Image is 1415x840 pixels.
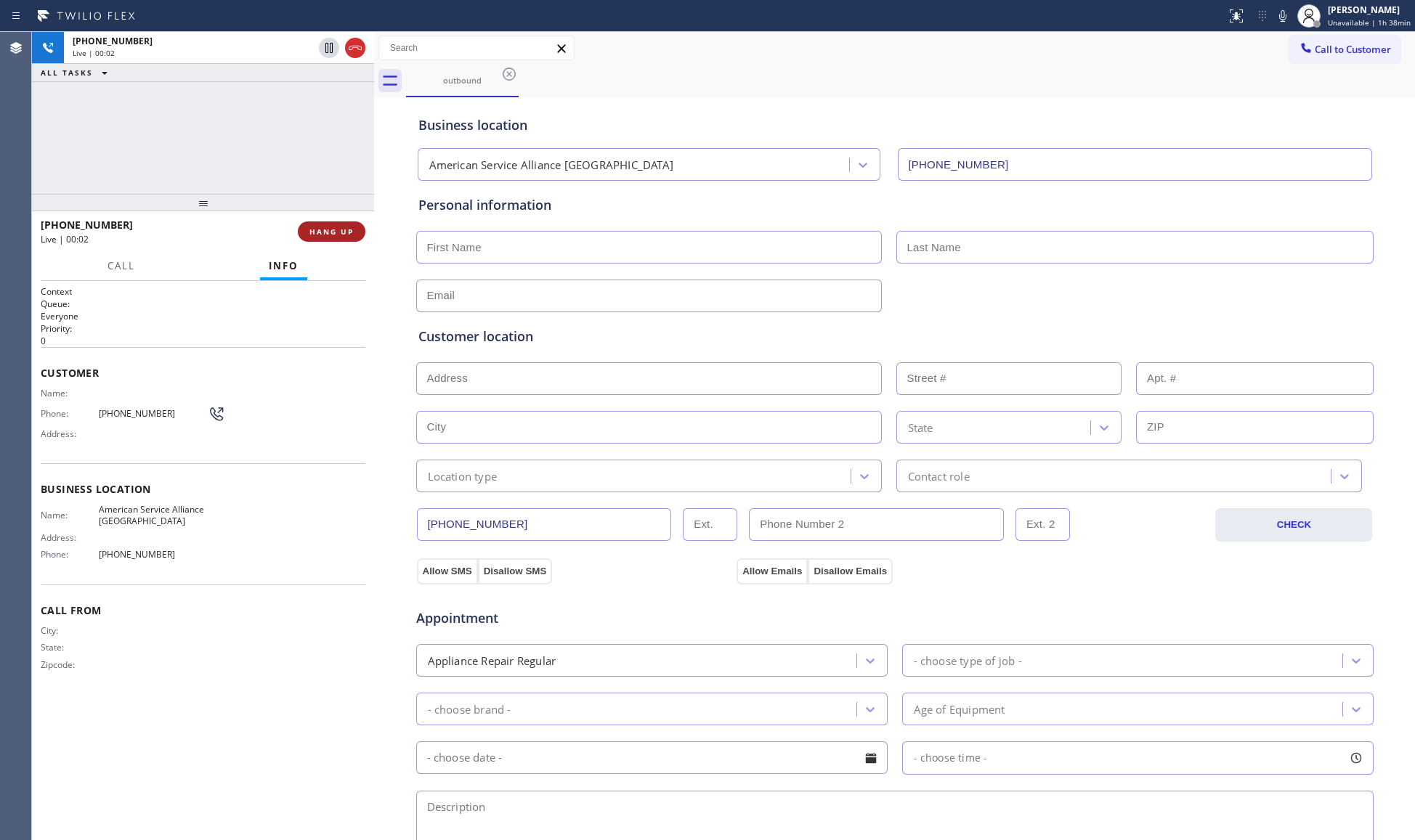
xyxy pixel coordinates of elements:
[914,652,1022,669] div: - choose type of job -
[41,233,89,245] span: Live | 00:02
[1315,43,1391,56] span: Call to Customer
[416,231,882,264] input: First Name
[41,366,365,380] span: Customer
[908,468,970,484] div: Contact role
[99,252,144,280] button: Call
[896,362,1122,395] input: Street #
[32,64,122,81] button: ALL TASKS
[99,549,208,560] span: [PHONE_NUMBER]
[260,252,307,280] button: Info
[41,408,99,419] span: Phone:
[1215,508,1372,542] button: CHECK
[379,36,574,60] input: Search
[417,558,478,584] button: Allow SMS
[416,280,882,312] input: Email
[41,388,99,399] span: Name:
[41,285,365,298] h1: Context
[41,322,365,335] h2: Priority:
[41,532,99,543] span: Address:
[41,428,99,439] span: Address:
[478,558,553,584] button: Disallow SMS
[428,701,511,717] div: - choose brand -
[1328,4,1411,16] div: [PERSON_NAME]
[749,508,1004,541] input: Phone Number 2
[298,221,365,242] button: HANG UP
[99,504,208,526] span: American Service Alliance [GEOGRAPHIC_DATA]
[99,408,208,419] span: [PHONE_NUMBER]
[914,751,988,764] span: - choose time -
[1136,411,1374,444] input: ZIP
[418,115,1371,135] div: Business location
[41,625,99,636] span: City:
[41,642,99,653] span: State:
[269,259,299,272] span: Info
[41,659,99,670] span: Zipcode:
[416,741,888,774] input: - choose date -
[428,468,498,484] div: Location type
[898,148,1372,181] input: Phone Number
[41,68,93,78] span: ALL TASKS
[1328,17,1411,28] span: Unavailable | 1h 38min
[41,218,133,232] span: [PHONE_NUMBER]
[914,701,1005,717] div: Age of Equipment
[1273,6,1293,26] button: Mute
[418,195,1371,215] div: Personal information
[41,482,365,496] span: Business location
[808,558,893,584] button: Disallow Emails
[1289,36,1400,63] button: Call to Customer
[908,419,933,436] div: State
[108,259,135,272] span: Call
[408,75,517,86] div: outbound
[73,48,115,58] span: Live | 00:02
[737,558,808,584] button: Allow Emails
[41,549,99,560] span: Phone:
[417,508,672,541] input: Phone Number
[41,335,365,347] p: 0
[683,508,737,541] input: Ext.
[429,157,674,174] div: American Service Alliance [GEOGRAPHIC_DATA]
[41,310,365,322] p: Everyone
[73,35,153,47] span: [PHONE_NUMBER]
[345,38,365,58] button: Hang up
[41,603,365,617] span: Call From
[309,227,354,237] span: HANG UP
[416,608,734,628] span: Appointment
[418,327,1371,346] div: Customer location
[41,510,99,521] span: Name:
[319,38,339,58] button: Hold Customer
[41,298,365,310] h2: Queue:
[416,362,882,395] input: Address
[896,231,1374,264] input: Last Name
[416,411,882,444] input: City
[428,652,556,669] div: Appliance Repair Regular
[1136,362,1374,395] input: Apt. #
[1015,508,1070,541] input: Ext. 2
